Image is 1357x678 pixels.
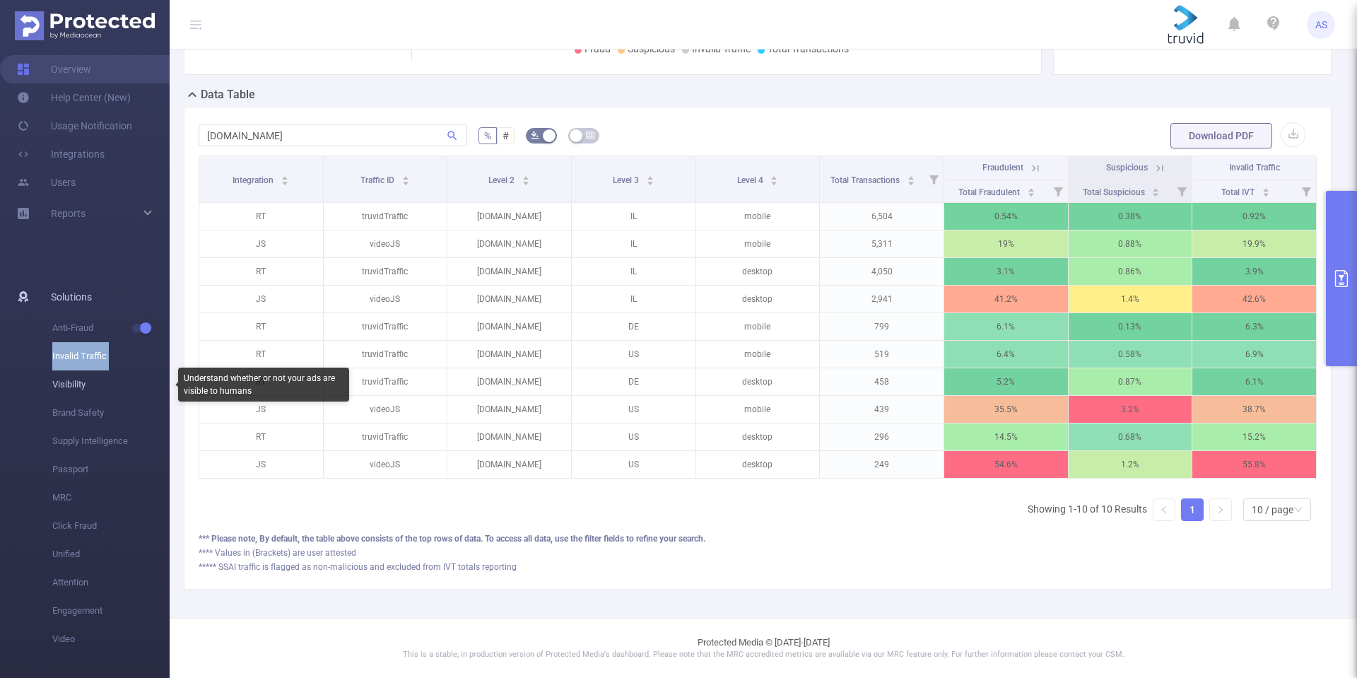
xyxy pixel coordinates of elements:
[572,203,695,230] p: IL
[17,112,132,140] a: Usage Notification
[1151,186,1160,194] div: Sort
[1170,123,1272,148] button: Download PDF
[924,156,944,202] i: Filter menu
[1216,505,1225,514] i: icon: right
[324,341,447,368] p: truvidTraffic
[199,423,323,450] p: RT
[52,370,170,399] span: Visibility
[1152,186,1160,190] i: icon: caret-up
[199,532,1317,545] div: *** Please note, By default, the table above consists of the top rows of data. To access all data...
[52,597,170,625] span: Engagement
[1153,498,1175,521] li: Previous Page
[944,313,1068,340] p: 6.1%
[484,130,491,141] span: %
[447,203,571,230] p: [DOMAIN_NAME]
[944,341,1068,368] p: 6.4%
[488,175,517,185] span: Level 2
[982,163,1023,173] span: Fraudulent
[522,174,530,178] i: icon: caret-up
[820,286,944,312] p: 2,941
[1182,499,1203,520] a: 1
[1160,505,1168,514] i: icon: left
[17,55,91,83] a: Overview
[820,396,944,423] p: 439
[324,203,447,230] p: truvidTraffic
[1192,396,1316,423] p: 38.7%
[1315,11,1327,39] span: AS
[1069,341,1192,368] p: 0.58%
[737,175,765,185] span: Level 4
[1069,313,1192,340] p: 0.13%
[770,174,778,182] div: Sort
[401,174,410,182] div: Sort
[401,174,409,178] i: icon: caret-up
[503,130,509,141] span: #
[1192,341,1316,368] p: 6.9%
[401,180,409,184] i: icon: caret-down
[1106,163,1148,173] span: Suspicious
[52,314,170,342] span: Anti-Fraud
[1048,180,1068,202] i: Filter menu
[52,342,170,370] span: Invalid Traffic
[944,368,1068,395] p: 5.2%
[281,180,289,184] i: icon: caret-down
[170,618,1357,678] footer: Protected Media © [DATE]-[DATE]
[199,258,323,285] p: RT
[1262,186,1269,190] i: icon: caret-up
[1028,498,1147,521] li: Showing 1-10 of 10 Results
[1262,191,1269,195] i: icon: caret-down
[324,286,447,312] p: videoJS
[447,451,571,478] p: [DOMAIN_NAME]
[52,625,170,653] span: Video
[1192,451,1316,478] p: 55.8%
[820,203,944,230] p: 6,504
[199,230,323,257] p: JS
[646,174,654,182] div: Sort
[52,455,170,484] span: Passport
[178,368,349,402] div: Understand whether or not your ads are visible to humans
[696,341,820,368] p: mobile
[820,368,944,395] p: 458
[324,396,447,423] p: videoJS
[1296,180,1316,202] i: Filter menu
[199,451,323,478] p: JS
[907,180,915,184] i: icon: caret-down
[17,140,105,168] a: Integrations
[696,396,820,423] p: mobile
[324,368,447,395] p: truvidTraffic
[944,396,1068,423] p: 35.5%
[770,180,778,184] i: icon: caret-down
[1083,187,1147,197] span: Total Suspicious
[1069,368,1192,395] p: 0.87%
[522,180,530,184] i: icon: caret-down
[199,203,323,230] p: RT
[199,286,323,312] p: JS
[1192,313,1316,340] p: 6.3%
[1069,258,1192,285] p: 0.86%
[17,168,76,197] a: Users
[52,512,170,540] span: Click Fraud
[907,174,915,182] div: Sort
[613,175,641,185] span: Level 3
[696,423,820,450] p: desktop
[447,423,571,450] p: [DOMAIN_NAME]
[572,341,695,368] p: US
[696,368,820,395] p: desktop
[1192,423,1316,450] p: 15.2%
[646,180,654,184] i: icon: caret-down
[572,368,695,395] p: DE
[1069,396,1192,423] p: 3.2%
[52,427,170,455] span: Supply Intelligence
[696,230,820,257] p: mobile
[820,230,944,257] p: 5,311
[1028,191,1035,195] i: icon: caret-down
[572,396,695,423] p: US
[324,258,447,285] p: truvidTraffic
[447,258,571,285] p: [DOMAIN_NAME]
[820,313,944,340] p: 799
[360,175,396,185] span: Traffic ID
[944,451,1068,478] p: 54.6%
[820,423,944,450] p: 296
[1221,187,1257,197] span: Total IVT
[1192,230,1316,257] p: 19.9%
